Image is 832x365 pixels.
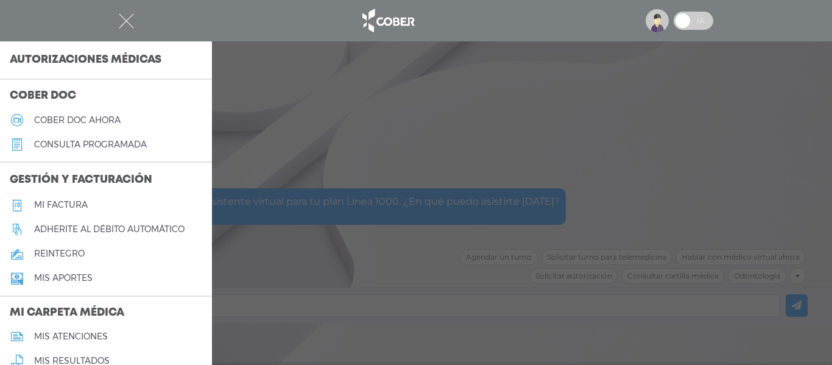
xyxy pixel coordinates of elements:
h5: Mi factura [34,200,88,210]
h5: Mis aportes [34,273,93,283]
h5: mis atenciones [34,331,108,342]
h5: Adherite al débito automático [34,224,185,235]
img: Cober_menu-close-white.svg [119,13,134,29]
h5: consulta programada [34,140,147,150]
img: profile-placeholder.svg [646,9,669,32]
img: logo_cober_home-white.png [356,6,420,35]
h5: Cober doc ahora [34,115,121,126]
h5: reintegro [34,249,85,259]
